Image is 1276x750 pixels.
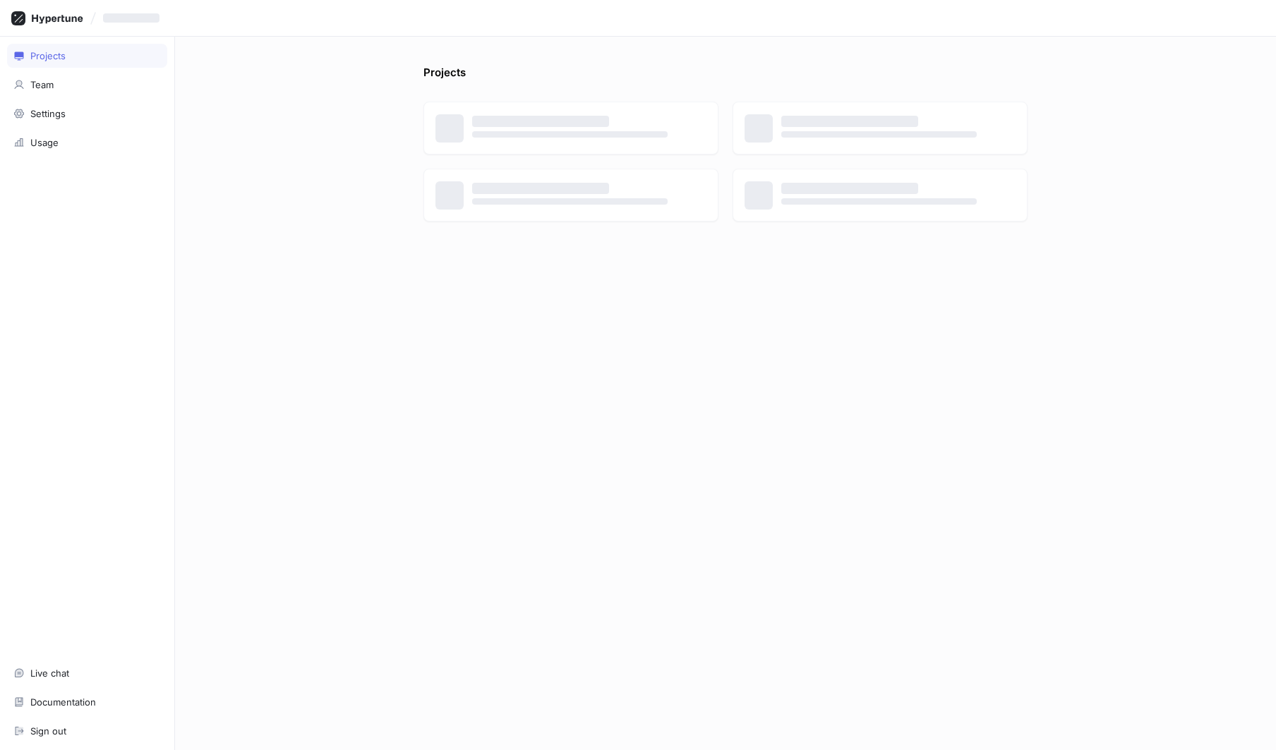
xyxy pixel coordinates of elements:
a: Settings [7,102,167,126]
a: Documentation [7,690,167,714]
div: Sign out [30,725,66,737]
p: Projects [423,65,466,87]
a: Team [7,73,167,97]
span: ‌ [781,131,977,138]
span: ‌ [781,198,977,205]
span: ‌ [472,198,668,205]
span: ‌ [781,183,918,194]
div: Live chat [30,667,69,679]
span: ‌ [472,131,668,138]
a: Projects [7,44,167,68]
div: Team [30,79,54,90]
div: Settings [30,108,66,119]
span: ‌ [103,13,159,23]
button: ‌ [97,6,171,30]
span: ‌ [472,116,609,127]
span: ‌ [472,183,609,194]
div: Documentation [30,696,96,708]
div: Projects [30,50,66,61]
a: Usage [7,131,167,155]
span: ‌ [781,116,918,127]
div: Usage [30,137,59,148]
